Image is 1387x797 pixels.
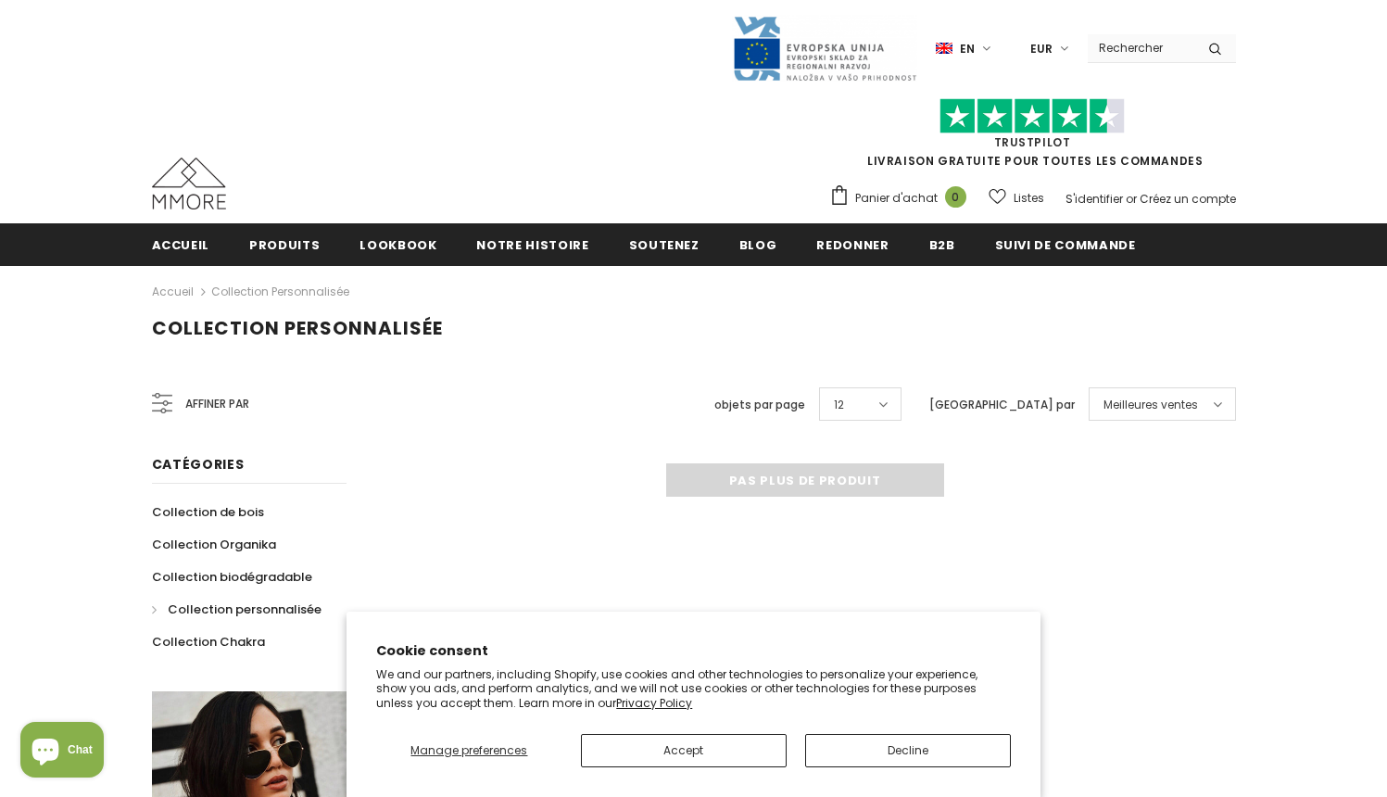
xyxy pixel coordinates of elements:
img: Faites confiance aux étoiles pilotes [939,98,1125,134]
button: Decline [805,734,1011,767]
a: Suivi de commande [995,223,1136,265]
a: Accueil [152,223,210,265]
a: Redonner [816,223,889,265]
a: Collection Organika [152,528,276,561]
button: Accept [581,734,787,767]
span: soutenez [629,236,700,254]
span: en [960,40,975,58]
span: Collection biodégradable [152,568,312,586]
span: Notre histoire [476,236,588,254]
span: Meilleures ventes [1103,396,1198,414]
span: EUR [1030,40,1053,58]
a: soutenez [629,223,700,265]
span: Collection personnalisée [152,315,443,341]
span: Affiner par [185,394,249,414]
img: Javni Razpis [732,15,917,82]
label: objets par page [714,396,805,414]
a: Privacy Policy [616,695,692,711]
inbox-online-store-chat: Shopify online store chat [15,722,109,782]
input: Search Site [1088,34,1194,61]
a: S'identifier [1065,191,1123,207]
a: Notre histoire [476,223,588,265]
a: Collection personnalisée [211,284,349,299]
a: Accueil [152,281,194,303]
span: Lookbook [359,236,436,254]
span: B2B [929,236,955,254]
span: Blog [739,236,777,254]
span: Produits [249,236,320,254]
h2: Cookie consent [376,641,1011,661]
img: Cas MMORE [152,158,226,209]
span: 0 [945,186,966,208]
span: Collection Chakra [152,633,265,651]
img: i-lang-1.png [936,41,952,57]
a: Collection personnalisée [152,593,322,626]
a: Collection biodégradable [152,561,312,593]
span: Accueil [152,236,210,254]
span: Manage preferences [410,742,527,758]
a: TrustPilot [994,134,1071,150]
a: Collection de bois [152,496,264,528]
label: [GEOGRAPHIC_DATA] par [929,396,1075,414]
span: Collection personnalisée [168,601,322,618]
span: Catégories [152,455,245,474]
a: Produits [249,223,320,265]
span: LIVRAISON GRATUITE POUR TOUTES LES COMMANDES [829,107,1236,169]
button: Manage preferences [376,734,561,767]
a: B2B [929,223,955,265]
a: Créez un compte [1140,191,1236,207]
a: Javni Razpis [732,40,917,56]
span: 12 [834,396,844,414]
a: Listes [989,182,1044,214]
span: Suivi de commande [995,236,1136,254]
a: Lookbook [359,223,436,265]
a: Panier d'achat 0 [829,184,976,212]
p: We and our partners, including Shopify, use cookies and other technologies to personalize your ex... [376,667,1011,711]
span: Listes [1014,189,1044,208]
span: Collection de bois [152,503,264,521]
span: Panier d'achat [855,189,938,208]
a: Blog [739,223,777,265]
span: Redonner [816,236,889,254]
a: Collection Chakra [152,626,265,658]
span: Collection Organika [152,536,276,553]
span: or [1126,191,1137,207]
